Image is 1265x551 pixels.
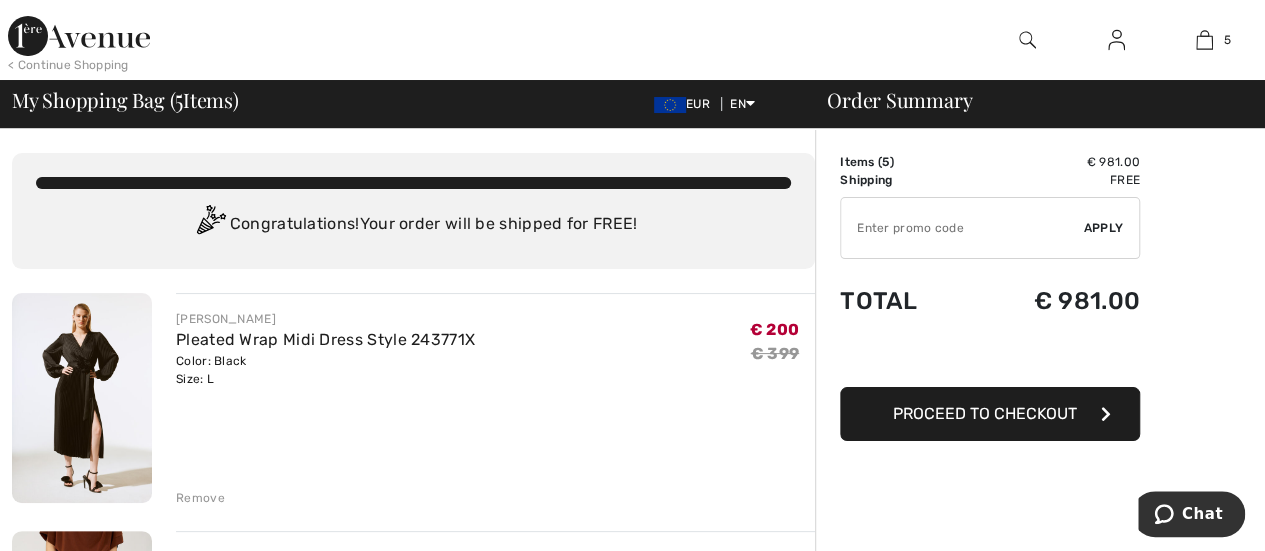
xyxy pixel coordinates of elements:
[654,97,686,113] img: Euro
[803,90,1253,110] div: Order Summary
[176,310,475,328] div: [PERSON_NAME]
[840,335,1140,380] iframe: PayPal
[190,205,230,245] img: Congratulation2.svg
[1223,31,1230,49] span: 5
[12,293,152,503] img: Pleated Wrap Midi Dress Style 243771X
[654,97,718,111] span: EUR
[1161,28,1248,52] a: 5
[840,171,966,189] td: Shipping
[1108,28,1125,52] img: My Info
[176,330,475,349] a: Pleated Wrap Midi Dress Style 243771X
[751,344,800,363] s: € 399
[966,153,1140,171] td: € 981.00
[8,56,129,74] div: < Continue Shopping
[840,267,966,335] td: Total
[1092,28,1141,53] a: Sign In
[8,16,150,56] img: 1ère Avenue
[176,489,225,507] div: Remove
[750,320,800,339] span: € 200
[882,155,889,169] span: 5
[840,387,1140,441] button: Proceed to Checkout
[730,97,755,111] span: EN
[36,205,791,245] div: Congratulations! Your order will be shipped for FREE!
[966,267,1140,335] td: € 981.00
[840,153,966,171] td: Items ( )
[841,198,1084,258] input: Promo code
[12,90,239,110] span: My Shopping Bag ( Items)
[893,404,1077,423] span: Proceed to Checkout
[176,352,475,388] div: Color: Black Size: L
[1084,219,1124,237] span: Apply
[1138,491,1245,541] iframe: Opens a widget where you can chat to one of our agents
[966,171,1140,189] td: Free
[1019,28,1036,52] img: search the website
[175,85,183,111] span: 5
[1196,28,1213,52] img: My Bag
